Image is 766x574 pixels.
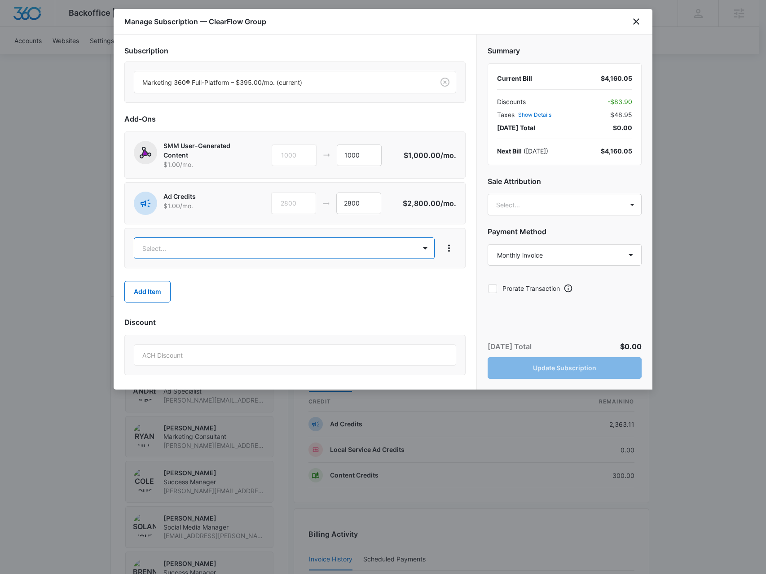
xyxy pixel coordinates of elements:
span: - $83.90 [608,97,632,106]
h2: Add-Ons [124,114,466,124]
h2: Subscription [124,45,466,56]
div: $4,160.05 [601,74,632,83]
button: close [631,16,642,27]
div: $4,160.05 [601,146,632,156]
span: $0.00 [613,123,632,132]
label: Prorate Transaction [488,284,560,293]
span: [DATE] Total [497,123,535,132]
span: Discounts [497,97,526,106]
button: Clear [438,75,452,89]
h1: Manage Subscription — ClearFlow Group [124,16,266,27]
p: $1.00 /mo. [163,160,242,169]
span: $48.95 [610,110,632,119]
span: Taxes [497,110,515,119]
span: Next Bill [497,147,522,155]
p: SMM User-Generated Content [163,141,242,160]
button: Add Item [124,281,171,302]
p: [DATE] Total [488,341,532,352]
p: Ad Credits [163,192,242,201]
p: $1.00 /mo. [163,201,242,210]
h2: Summary [488,45,642,56]
input: 1 [337,145,382,166]
h2: Sale Attribution [488,176,642,187]
span: /mo. [440,199,456,208]
input: Subscription [142,78,144,87]
button: View More [442,241,456,255]
div: ( [DATE] ) [497,146,548,156]
input: 1 [336,193,381,214]
p: $2,800.00 [403,198,456,209]
button: Show Details [518,112,551,118]
p: $1,000.00 [404,150,456,161]
h2: Payment Method [488,226,642,237]
h2: Discount [124,317,466,328]
span: $0.00 [620,342,642,351]
span: /mo. [440,151,456,160]
span: Current Bill [497,74,532,82]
